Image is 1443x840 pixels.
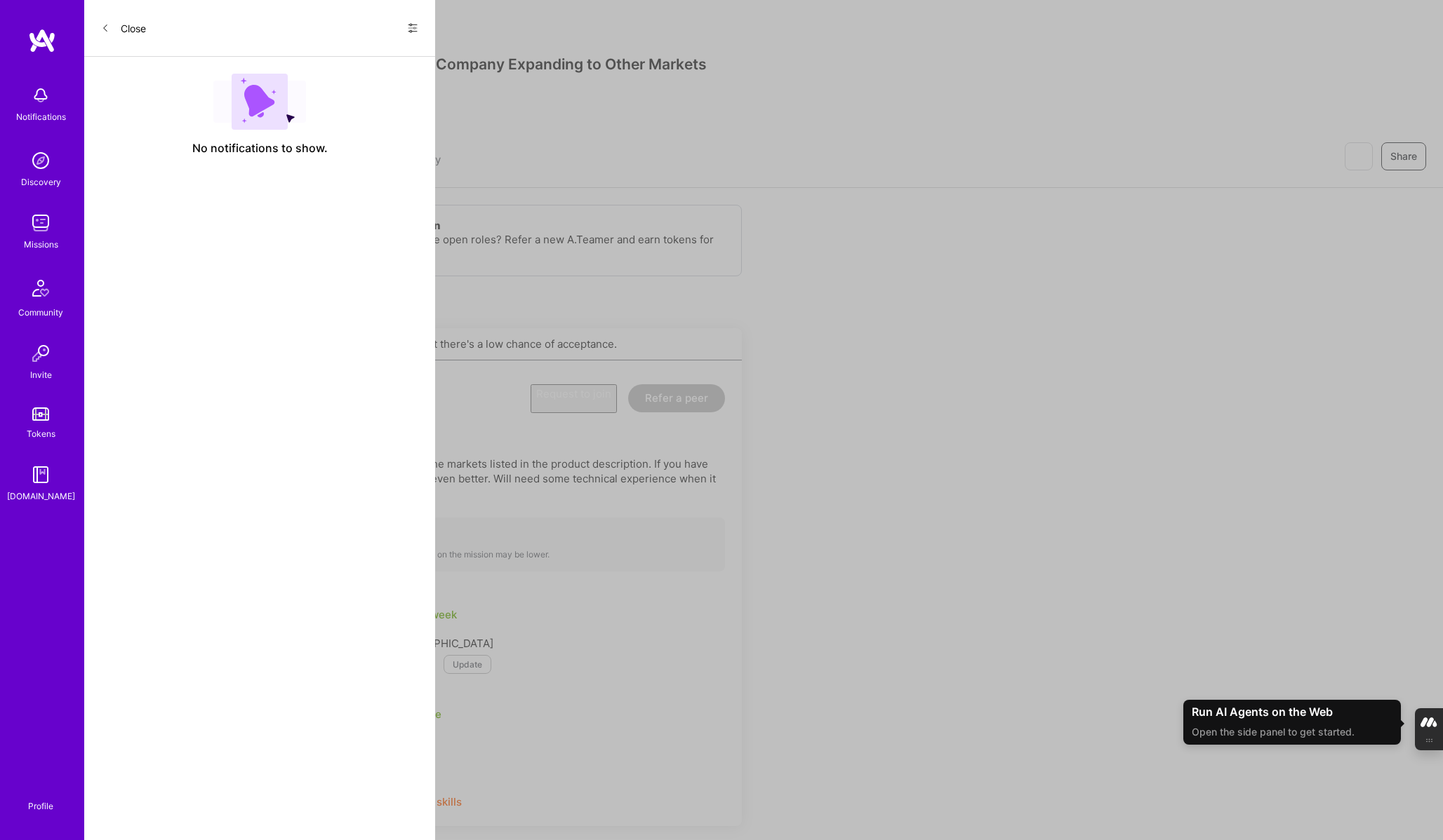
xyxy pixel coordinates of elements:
div: Invite [30,367,52,382]
div: Tokens [27,426,55,441]
div: [DOMAIN_NAME] [7,489,75,503]
button: Close [101,17,146,39]
div: Community [18,305,63,320]
div: Open the side panel to get started. [1192,724,1392,739]
img: logo [28,28,56,53]
img: tokens [32,407,49,421]
img: discovery [27,147,55,175]
img: teamwork [27,209,55,237]
img: empty [213,74,306,130]
span: No notifications to show. [192,141,328,156]
div: Run AI Agents on the Web [1192,705,1392,719]
div: Missions [24,237,58,252]
img: Community [24,271,58,305]
div: Discovery [21,175,61,189]
a: Profile [23,784,58,812]
div: Profile [28,799,53,812]
img: Invite [27,339,55,367]
img: bell [27,81,55,109]
img: guide book [27,461,55,489]
div: Notifications [16,109,66,124]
